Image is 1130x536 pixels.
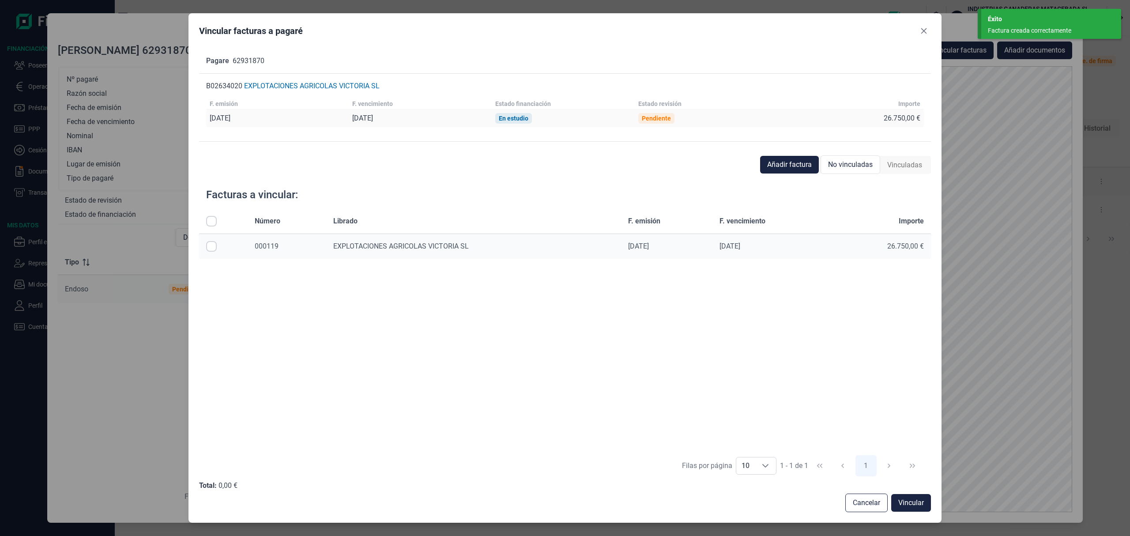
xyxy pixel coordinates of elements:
button: Previous Page [832,455,853,476]
div: [DATE] [352,114,373,123]
div: Estado financiación [495,100,551,107]
span: 10 [736,457,755,474]
button: Last Page [902,455,923,476]
span: Añadir factura [767,159,812,170]
span: 000119 [255,242,279,250]
div: Estado revisión [638,100,682,107]
button: Close [917,24,931,38]
span: Importe [899,216,924,226]
div: En estudio [499,115,528,122]
button: Vincular [891,494,931,512]
button: Añadir factura [760,156,819,174]
div: EXPLOTACIONES AGRICOLAS VICTORIA SL [244,82,380,91]
div: 26.750,00 € [884,114,920,123]
div: Importe [898,100,920,107]
div: All items unselected [206,216,217,226]
span: F. vencimiento [719,216,765,226]
div: No vinculadas [821,155,880,174]
p: 62931870 [233,56,264,66]
div: F. vencimiento [352,100,393,107]
div: Row Selected null [206,241,217,252]
span: Cancelar [853,498,880,508]
button: Page 1 [855,455,877,476]
div: Facturas a vincular: [206,188,298,202]
div: 26.750,00 € [838,242,924,251]
span: Número [255,216,280,226]
div: Vincular facturas a pagaré [199,25,303,37]
div: 0,00 € [218,481,237,490]
span: No vinculadas [828,159,873,170]
div: [DATE] [210,114,230,123]
p: Pagare [206,56,229,66]
span: Vinculadas [887,160,922,170]
div: F. emisión [210,100,238,107]
div: Total: [199,481,217,490]
span: 1 - 1 de 1 [780,462,808,469]
div: Éxito [988,15,1115,24]
span: Vincular [898,498,924,508]
span: EXPLOTACIONES AGRICOLAS VICTORIA SL [333,242,469,250]
div: Pendiente [642,115,671,122]
button: Next Page [878,455,900,476]
div: Factura creada correctamente [988,26,1108,35]
div: [DATE] [719,242,824,251]
div: Choose [755,457,776,474]
div: Vinculadas [880,156,929,174]
div: Filas por página [682,461,732,471]
p: B02634020 [206,81,242,91]
button: First Page [809,455,830,476]
div: [DATE] [628,242,705,251]
span: Librado [333,216,358,226]
span: F. emisión [628,216,660,226]
button: Cancelar [845,494,888,512]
